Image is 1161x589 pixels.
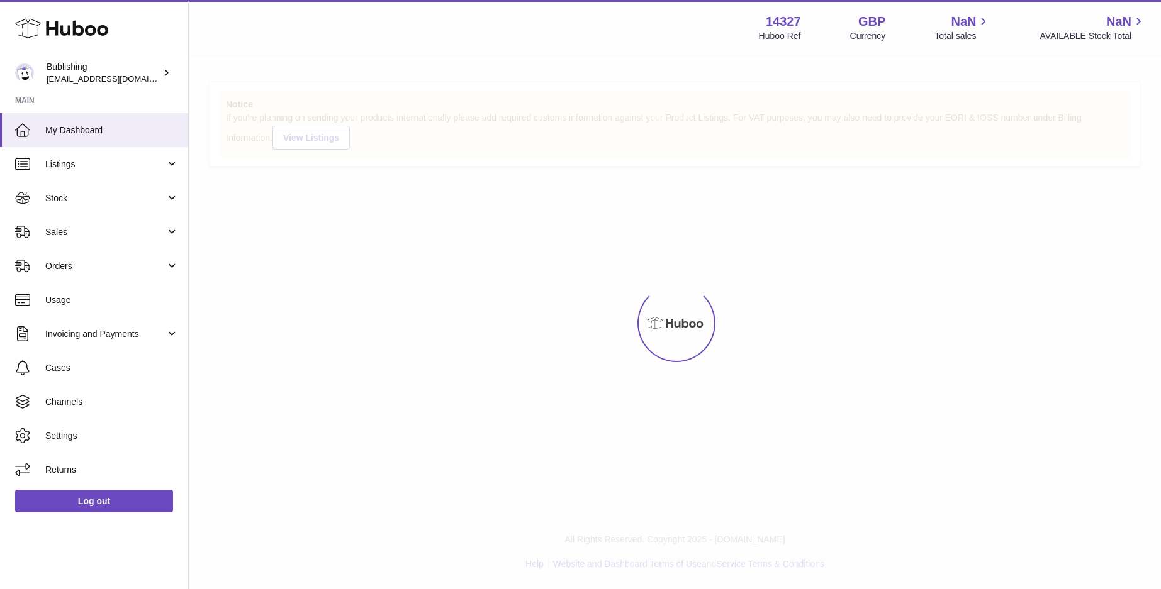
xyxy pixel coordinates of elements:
[47,74,185,84] span: [EMAIL_ADDRESS][DOMAIN_NAME]
[47,61,160,85] div: Bublishing
[45,362,179,374] span: Cases
[45,158,165,170] span: Listings
[45,294,179,306] span: Usage
[45,396,179,408] span: Channels
[951,13,976,30] span: NaN
[15,63,34,82] img: maricar@bublishing.com
[45,192,165,204] span: Stock
[1106,13,1131,30] span: NaN
[934,13,990,42] a: NaN Total sales
[45,260,165,272] span: Orders
[1040,30,1146,42] span: AVAILABLE Stock Total
[15,490,173,512] a: Log out
[934,30,990,42] span: Total sales
[766,13,801,30] strong: 14327
[45,464,179,476] span: Returns
[45,124,179,136] span: My Dashboard
[45,430,179,442] span: Settings
[850,30,886,42] div: Currency
[1040,13,1146,42] a: NaN AVAILABLE Stock Total
[45,328,165,340] span: Invoicing and Payments
[858,13,885,30] strong: GBP
[45,226,165,238] span: Sales
[759,30,801,42] div: Huboo Ref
